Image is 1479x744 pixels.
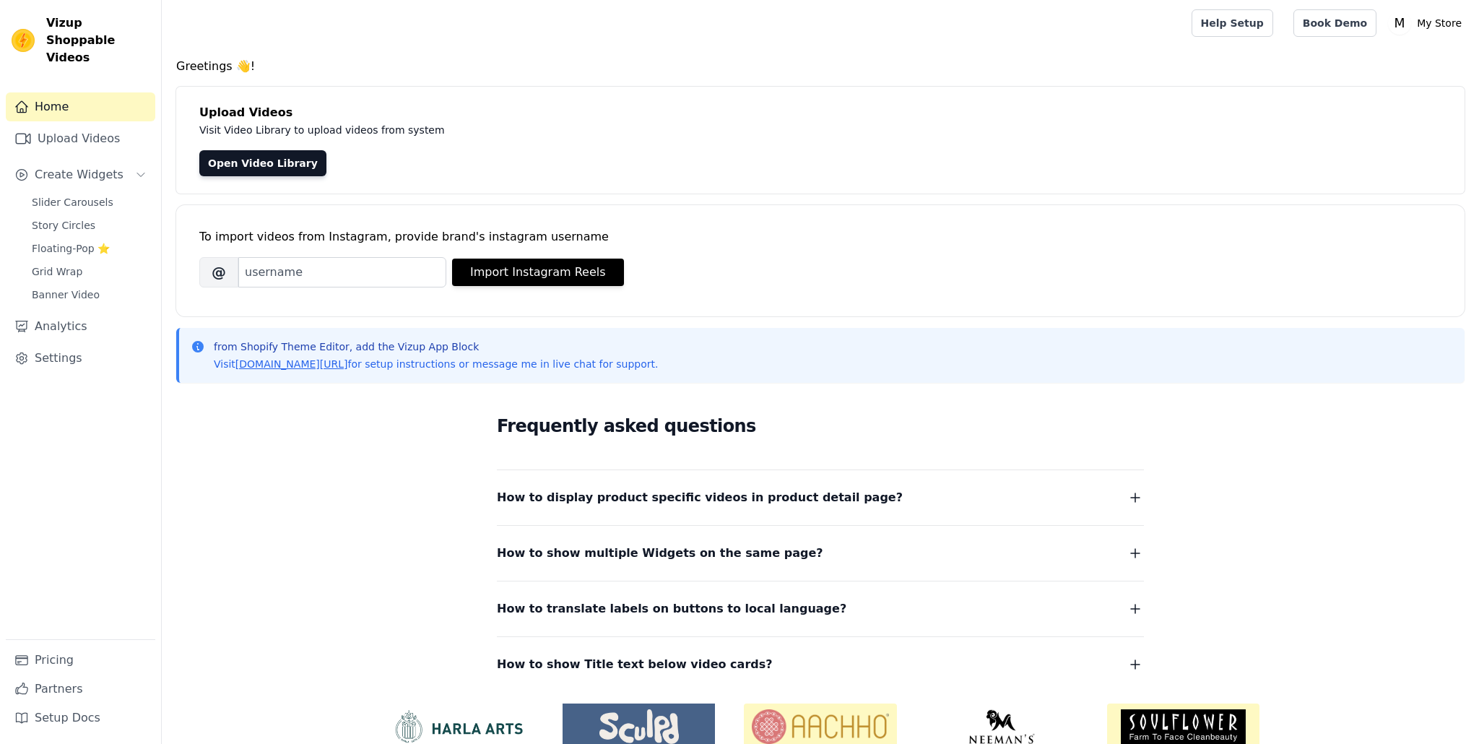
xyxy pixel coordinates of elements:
span: How to translate labels on buttons to local language? [497,599,846,619]
a: Setup Docs [6,704,155,732]
p: Visit Video Library to upload videos from system [199,121,846,139]
p: Visit for setup instructions or message me in live chat for support. [214,357,658,371]
button: M My Store [1388,10,1467,36]
span: How to show multiple Widgets on the same page? [497,543,823,563]
a: Banner Video [23,285,155,305]
button: How to show multiple Widgets on the same page? [497,543,1144,563]
button: How to translate labels on buttons to local language? [497,599,1144,619]
a: Upload Videos [6,124,155,153]
a: Settings [6,344,155,373]
span: Story Circles [32,218,95,233]
img: Neeman's [926,709,1078,744]
span: Create Widgets [35,166,123,183]
img: Vizup [12,29,35,52]
button: Create Widgets [6,160,155,189]
span: Floating-Pop ⭐ [32,241,110,256]
a: [DOMAIN_NAME][URL] [235,358,348,370]
span: Grid Wrap [32,264,82,279]
a: Book Demo [1293,9,1376,37]
input: username [238,257,446,287]
a: Story Circles [23,215,155,235]
img: Sculpd US [563,709,715,744]
a: Pricing [6,646,155,675]
a: Analytics [6,312,155,341]
a: Open Video Library [199,150,326,176]
button: How to display product specific videos in product detail page? [497,488,1144,508]
p: from Shopify Theme Editor, add the Vizup App Block [214,339,658,354]
span: Banner Video [32,287,100,302]
img: HarlaArts [381,709,534,744]
a: Grid Wrap [23,261,155,282]
span: Slider Carousels [32,195,113,209]
span: How to show Title text below video cards? [497,654,773,675]
button: How to show Title text below video cards? [497,654,1144,675]
h4: Greetings 👋! [176,58,1465,75]
a: Partners [6,675,155,704]
span: How to display product specific videos in product detail page? [497,488,903,508]
p: My Store [1411,10,1467,36]
h2: Frequently asked questions [497,412,1144,441]
h4: Upload Videos [199,104,1441,121]
a: Floating-Pop ⭐ [23,238,155,259]
a: Slider Carousels [23,192,155,212]
a: Home [6,92,155,121]
span: @ [199,257,238,287]
div: To import videos from Instagram, provide brand's instagram username [199,228,1441,246]
span: Vizup Shoppable Videos [46,14,149,66]
button: Import Instagram Reels [452,259,624,286]
a: Help Setup [1192,9,1273,37]
text: M [1395,16,1405,30]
